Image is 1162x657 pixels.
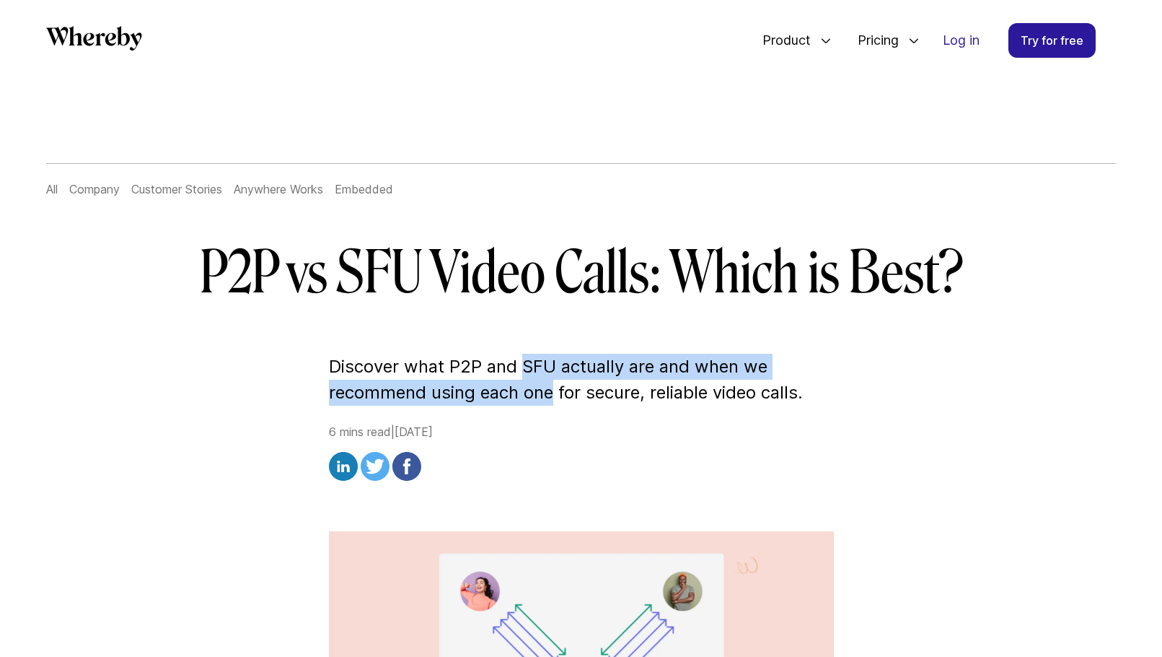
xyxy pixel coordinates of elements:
[335,182,393,196] a: Embedded
[329,452,358,481] img: linkedin
[843,17,902,64] span: Pricing
[392,452,421,481] img: facebook
[234,182,323,196] a: Anywhere Works
[329,423,834,485] div: 6 mins read | [DATE]
[931,24,991,57] a: Log in
[69,182,120,196] a: Company
[46,182,58,196] a: All
[1008,23,1096,58] a: Try for free
[748,17,814,64] span: Product
[329,354,834,406] p: Discover what P2P and SFU actually are and when we recommend using each one for secure, reliable ...
[46,26,142,56] a: Whereby
[46,26,142,51] svg: Whereby
[131,182,222,196] a: Customer Stories
[166,238,997,308] h1: P2P vs SFU Video Calls: Which is Best?
[361,452,389,481] img: twitter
